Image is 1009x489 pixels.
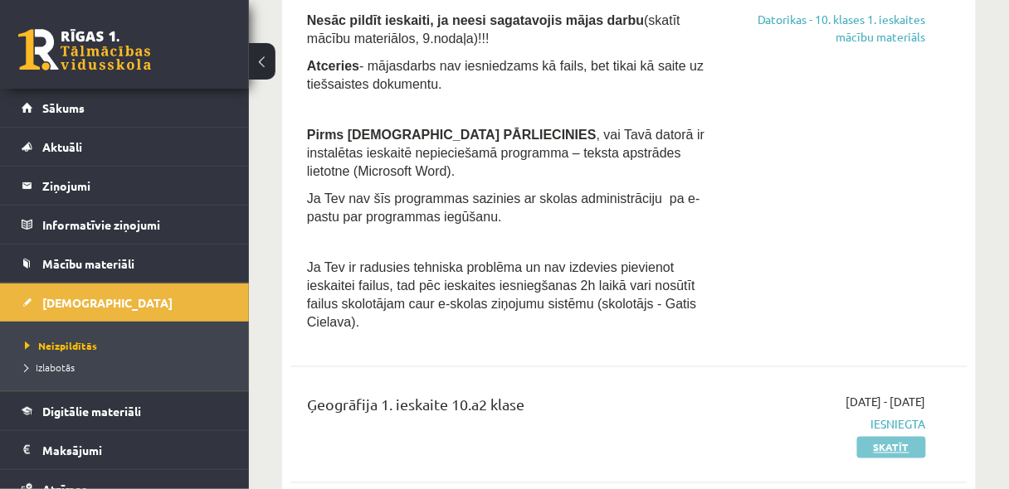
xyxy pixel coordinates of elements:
span: Aktuāli [42,139,82,154]
a: Ziņojumi [22,167,228,205]
a: Maksājumi [22,431,228,469]
a: Skatīt [857,437,926,458]
a: Informatīvie ziņojumi [22,206,228,244]
span: [DEMOGRAPHIC_DATA] [42,295,173,310]
span: , vai Tavā datorā ir instalētas ieskaitē nepieciešamā programma – teksta apstrādes lietotne (Micr... [307,128,704,178]
a: Neizpildītās [25,338,232,353]
span: Neizpildītās [25,339,97,352]
legend: Informatīvie ziņojumi [42,206,228,244]
a: Digitālie materiāli [22,392,228,430]
span: Ja Tev nav šīs programmas sazinies ar skolas administrāciju pa e-pastu par programmas iegūšanu. [307,191,700,224]
span: Pirms [DEMOGRAPHIC_DATA] PĀRLIECINIES [307,128,597,142]
a: Rīgas 1. Tālmācības vidusskola [18,29,151,70]
span: Digitālie materiāli [42,404,141,419]
b: Atceries [307,59,359,73]
a: Mācību materiāli [22,244,228,283]
span: [DATE] - [DATE] [846,394,926,411]
div: Ģeogrāfija 1. ieskaite 10.a2 klase [307,394,711,424]
span: Mācību materiāli [42,256,134,271]
span: (skatīt mācību materiālos, 9.nodaļa)!!! [307,13,680,46]
span: Nesāc pildīt ieskaiti, ja neesi sagatavojis mājas darbu [307,13,644,27]
span: - mājasdarbs nav iesniedzams kā fails, bet tikai kā saite uz tiešsaistes dokumentu. [307,59,704,91]
span: Iesniegta [736,416,926,433]
a: Sākums [22,89,228,127]
legend: Maksājumi [42,431,228,469]
a: Izlabotās [25,360,232,375]
legend: Ziņojumi [42,167,228,205]
span: Sākums [42,100,85,115]
a: Aktuāli [22,128,228,166]
span: Izlabotās [25,361,75,374]
a: [DEMOGRAPHIC_DATA] [22,283,228,322]
a: Datorikas - 10. klases 1. ieskaites mācību materiāls [736,11,926,46]
span: Ja Tev ir radusies tehniska problēma un nav izdevies pievienot ieskaitei failus, tad pēc ieskaite... [307,260,697,329]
